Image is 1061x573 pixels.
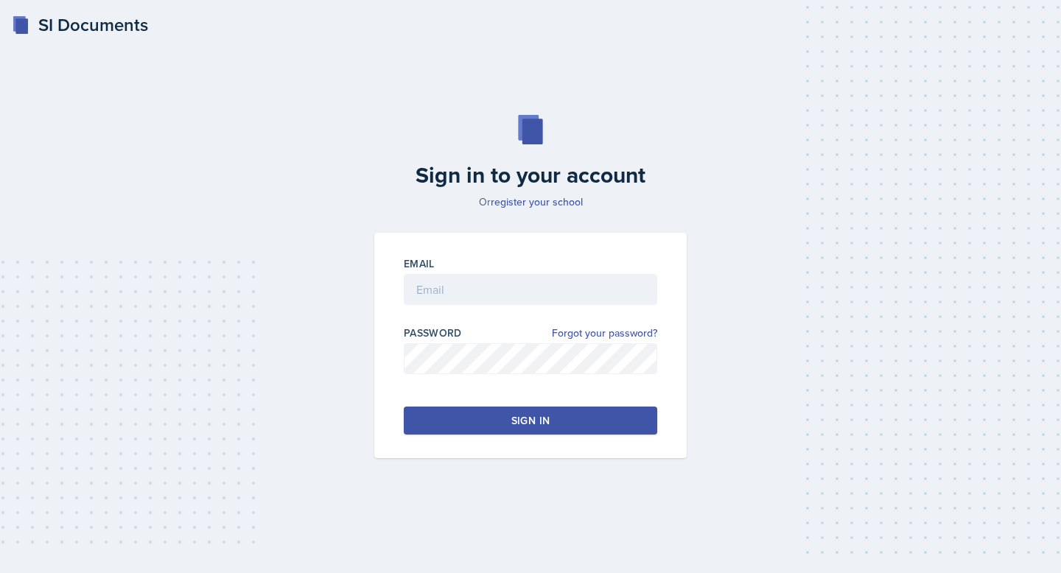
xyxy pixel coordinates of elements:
[491,194,583,209] a: register your school
[404,256,435,271] label: Email
[404,407,657,435] button: Sign in
[404,274,657,305] input: Email
[12,12,148,38] a: SI Documents
[404,326,462,340] label: Password
[365,162,696,189] h2: Sign in to your account
[552,326,657,341] a: Forgot your password?
[365,194,696,209] p: Or
[511,413,550,428] div: Sign in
